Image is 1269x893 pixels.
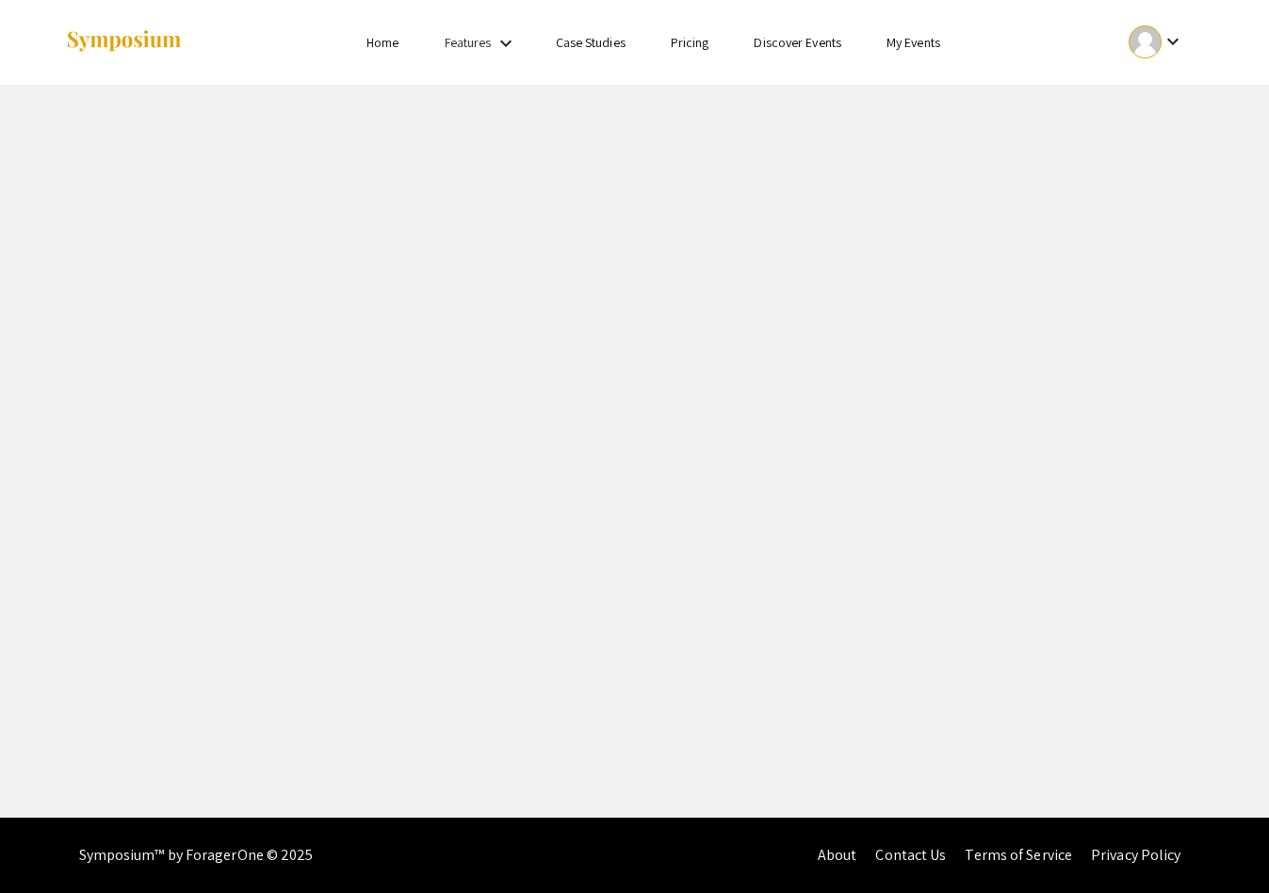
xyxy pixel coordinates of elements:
img: Symposium by ForagerOne [65,29,183,55]
a: Terms of Service [965,845,1072,865]
a: Case Studies [556,34,626,51]
a: My Events [887,34,940,51]
a: Discover Events [754,34,841,51]
button: Expand account dropdown [1109,21,1204,63]
a: Pricing [671,34,709,51]
a: About [818,845,857,865]
a: Home [366,34,399,51]
iframe: Chat [14,808,80,879]
a: Privacy Policy [1091,845,1180,865]
mat-icon: Expand Features list [495,32,517,55]
a: Contact Us [875,845,946,865]
mat-icon: Expand account dropdown [1162,30,1184,53]
a: Features [445,34,492,51]
div: Symposium™ by ForagerOne © 2025 [79,818,314,893]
